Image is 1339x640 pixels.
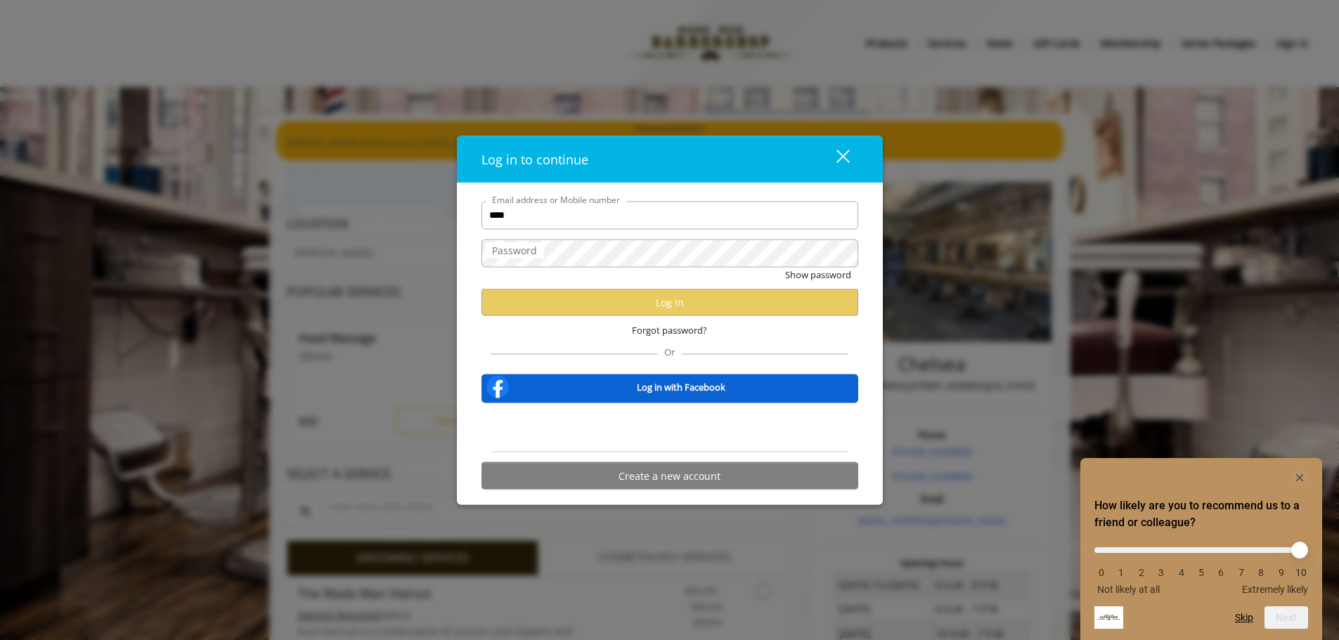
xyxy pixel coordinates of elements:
li: 0 [1094,567,1108,578]
li: 6 [1214,567,1228,578]
li: 7 [1234,567,1248,578]
span: Log in to continue [481,150,588,167]
b: Log in with Facebook [637,379,725,394]
li: 2 [1134,567,1149,578]
button: Create a new account [481,462,858,490]
button: Show password [785,267,851,282]
li: 4 [1175,567,1189,578]
li: 5 [1194,567,1208,578]
div: How likely are you to recommend us to a friend or colleague? Select an option from 0 to 10, with ... [1094,537,1308,595]
div: close dialog [820,148,848,169]
img: facebook-logo [484,373,512,401]
h2: How likely are you to recommend us to a friend or colleague? Select an option from 0 to 10, with ... [1094,497,1308,531]
button: Log in [481,289,858,316]
li: 1 [1114,567,1128,578]
li: 8 [1254,567,1268,578]
span: Extremely likely [1242,584,1308,595]
input: Password [481,239,858,267]
iframe: Sign in with Google Button [598,412,741,443]
button: Hide survey [1291,469,1308,486]
li: 9 [1274,567,1288,578]
label: Password [485,242,544,258]
button: close dialog [810,145,858,174]
span: Forgot password? [632,323,707,338]
span: Or [657,346,682,358]
div: How likely are you to recommend us to a friend or colleague? Select an option from 0 to 10, with ... [1094,469,1308,629]
li: 10 [1294,567,1308,578]
button: Next question [1264,606,1308,629]
button: Skip [1235,612,1253,623]
label: Email address or Mobile number [485,192,627,206]
li: 3 [1154,567,1168,578]
input: Email address or Mobile number [481,201,858,229]
span: Not likely at all [1097,584,1160,595]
